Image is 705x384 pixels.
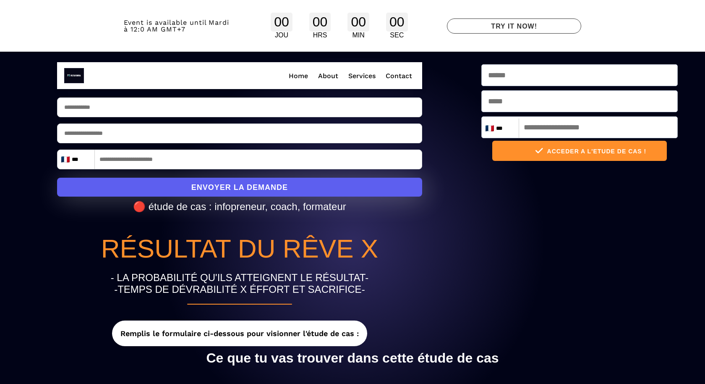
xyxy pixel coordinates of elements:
[347,13,369,32] div: 00
[289,70,308,82] a: Home
[386,32,408,39] div: SEC
[271,32,292,39] div: JOU
[271,13,292,32] div: 00
[309,32,331,39] div: HRS
[124,18,207,26] span: Event is available until
[57,197,422,217] h2: 🔴 étude de cas : infopreneur, coach, formateur
[57,268,422,300] h2: - LA PROBABILITÉ QU'ILS ATTEIGNENT LE RÉSULTAT- -TEMPS DE DÉVRABILITÉ X ÉFFORT ET SACRIFICE-
[386,13,408,32] div: 00
[447,18,581,34] button: TRY IT NOW!
[347,32,369,39] div: MIN
[348,70,376,82] a: Services
[124,18,229,33] span: Mardi à 12:0 AM GMT+7
[57,178,422,197] button: ENVOYER LA DEMANDE
[64,68,84,84] img: dcf0353cb14606a306213346b254c99c.png
[486,125,494,132] img: fr
[61,156,70,163] img: fr
[309,13,331,32] div: 00
[90,346,615,370] h1: Ce que tu vas trouver dans cette étude de cas
[57,229,422,268] h1: Résultat du rêve x
[492,141,667,161] button: ACCEDER A L'ETUDE DE CAS !
[386,70,412,82] a: Contact
[318,70,338,82] a: About
[112,321,367,346] span: Remplis le formulaire ci-dessous pour visionner l'étude de cas :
